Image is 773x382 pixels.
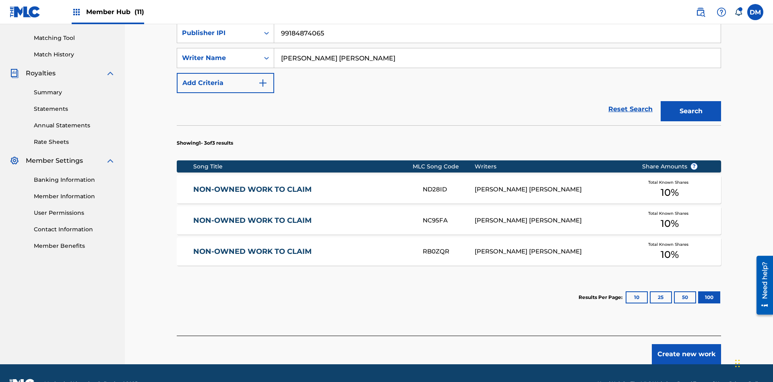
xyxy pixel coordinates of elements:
[648,179,692,185] span: Total Known Shares
[105,69,115,78] img: expand
[34,105,115,113] a: Statements
[475,185,630,194] div: [PERSON_NAME] [PERSON_NAME]
[604,100,657,118] a: Reset Search
[648,210,692,216] span: Total Known Shares
[10,6,41,18] img: MLC Logo
[34,88,115,97] a: Summary
[626,291,648,303] button: 10
[661,101,721,121] button: Search
[413,162,475,171] div: MLC Song Code
[650,291,672,303] button: 25
[86,7,144,17] span: Member Hub
[34,209,115,217] a: User Permissions
[423,185,474,194] div: ND28ID
[691,163,697,170] span: ?
[34,121,115,130] a: Annual Statements
[735,351,740,376] div: Drag
[34,242,115,250] a: Member Benefits
[72,7,81,17] img: Top Rightsholders
[34,176,115,184] a: Banking Information
[475,216,630,225] div: [PERSON_NAME] [PERSON_NAME]
[661,247,679,262] span: 10 %
[692,4,709,20] a: Public Search
[750,253,773,319] iframe: Resource Center
[733,343,773,382] iframe: Chat Widget
[674,291,696,303] button: 50
[698,291,720,303] button: 100
[193,247,412,256] a: NON-OWNED WORK TO CLAIM
[177,23,721,125] form: Search Form
[648,241,692,247] span: Total Known Shares
[423,247,474,256] div: RB0ZQR
[747,4,763,20] div: User Menu
[177,73,274,93] button: Add Criteria
[642,162,698,171] span: Share Amounts
[717,7,726,17] img: help
[734,8,742,16] div: Notifications
[182,53,254,63] div: Writer Name
[193,162,413,171] div: Song Title
[177,139,233,147] p: Showing 1 - 3 of 3 results
[34,138,115,146] a: Rate Sheets
[579,294,624,301] p: Results Per Page:
[10,156,19,166] img: Member Settings
[26,156,83,166] span: Member Settings
[193,185,412,194] a: NON-OWNED WORK TO CLAIM
[193,216,412,225] a: NON-OWNED WORK TO CLAIM
[713,4,730,20] div: Help
[26,69,56,78] span: Royalties
[34,192,115,201] a: Member Information
[34,34,115,42] a: Matching Tool
[182,28,254,38] div: Publisher IPI
[10,69,19,78] img: Royalties
[34,50,115,59] a: Match History
[475,162,630,171] div: Writers
[258,78,268,88] img: 9d2ae6d4665cec9f34b9.svg
[696,7,705,17] img: search
[661,185,679,200] span: 10 %
[423,216,474,225] div: NC95FA
[34,225,115,234] a: Contact Information
[105,156,115,166] img: expand
[134,8,144,16] span: (11)
[661,216,679,231] span: 10 %
[652,344,721,364] button: Create new work
[475,247,630,256] div: [PERSON_NAME] [PERSON_NAME]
